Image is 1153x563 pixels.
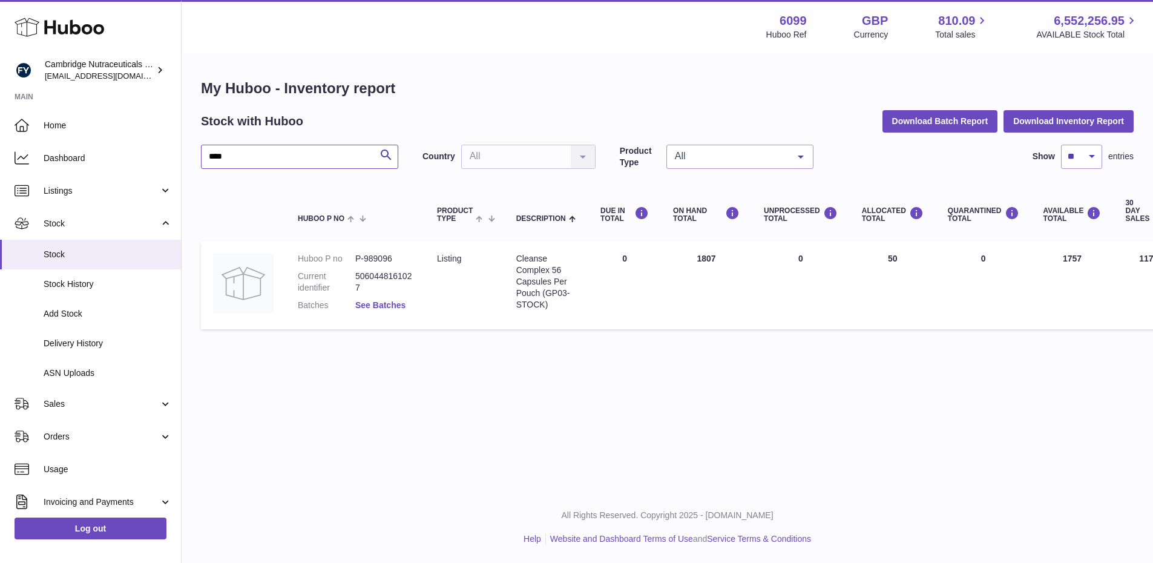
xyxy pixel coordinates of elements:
h2: Stock with Huboo [201,113,303,130]
dt: Huboo P no [298,253,355,265]
strong: GBP [862,13,888,29]
a: 810.09 Total sales [935,13,989,41]
button: Download Batch Report [882,110,998,132]
div: Cleanse Complex 56 Capsules Per Pouch (GP03-STOCK) [516,253,576,310]
span: AVAILABLE Stock Total [1036,29,1138,41]
label: Country [422,151,455,162]
span: 810.09 [938,13,975,29]
div: ALLOCATED Total [862,206,924,223]
dd: P-989096 [355,253,413,265]
span: Stock History [44,278,172,290]
p: All Rights Reserved. Copyright 2025 - [DOMAIN_NAME] [191,510,1143,521]
dt: Batches [298,300,355,311]
span: Sales [44,398,159,410]
span: Delivery History [44,338,172,349]
div: UNPROCESSED Total [764,206,838,223]
button: Download Inventory Report [1004,110,1134,132]
td: 0 [588,241,661,329]
div: Huboo Ref [766,29,807,41]
img: huboo@camnutra.com [15,61,33,79]
a: Log out [15,518,166,539]
td: 1807 [661,241,752,329]
a: See Batches [355,300,406,310]
span: All [672,150,789,162]
span: Orders [44,431,159,443]
span: Product Type [437,207,473,223]
span: Usage [44,464,172,475]
span: Listings [44,185,159,197]
span: 0 [981,254,986,263]
div: AVAILABLE Total [1043,206,1102,223]
span: Dashboard [44,153,172,164]
dd: 5060448161027 [355,271,413,294]
span: [EMAIL_ADDRESS][DOMAIN_NAME] [45,71,178,81]
a: 6,552,256.95 AVAILABLE Stock Total [1036,13,1138,41]
td: 0 [752,241,850,329]
span: Add Stock [44,308,172,320]
a: Website and Dashboard Terms of Use [550,534,693,544]
h1: My Huboo - Inventory report [201,79,1134,98]
label: Product Type [620,145,660,168]
span: Stock [44,218,159,229]
span: Stock [44,249,172,260]
span: listing [437,254,461,263]
li: and [546,533,811,545]
dt: Current identifier [298,271,355,294]
span: Invoicing and Payments [44,496,159,508]
span: Description [516,215,566,223]
label: Show [1033,151,1055,162]
img: product image [213,253,274,314]
strong: 6099 [780,13,807,29]
div: ON HAND Total [673,206,740,223]
td: 1757 [1031,241,1114,329]
div: Cambridge Nutraceuticals Ltd [45,59,154,82]
span: Huboo P no [298,215,344,223]
span: ASN Uploads [44,367,172,379]
a: Service Terms & Conditions [707,534,811,544]
div: DUE IN TOTAL [600,206,649,223]
a: Help [524,534,541,544]
span: Total sales [935,29,989,41]
td: 50 [850,241,936,329]
span: 6,552,256.95 [1054,13,1125,29]
span: entries [1108,151,1134,162]
span: Home [44,120,172,131]
div: Currency [854,29,889,41]
div: QUARANTINED Total [948,206,1019,223]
